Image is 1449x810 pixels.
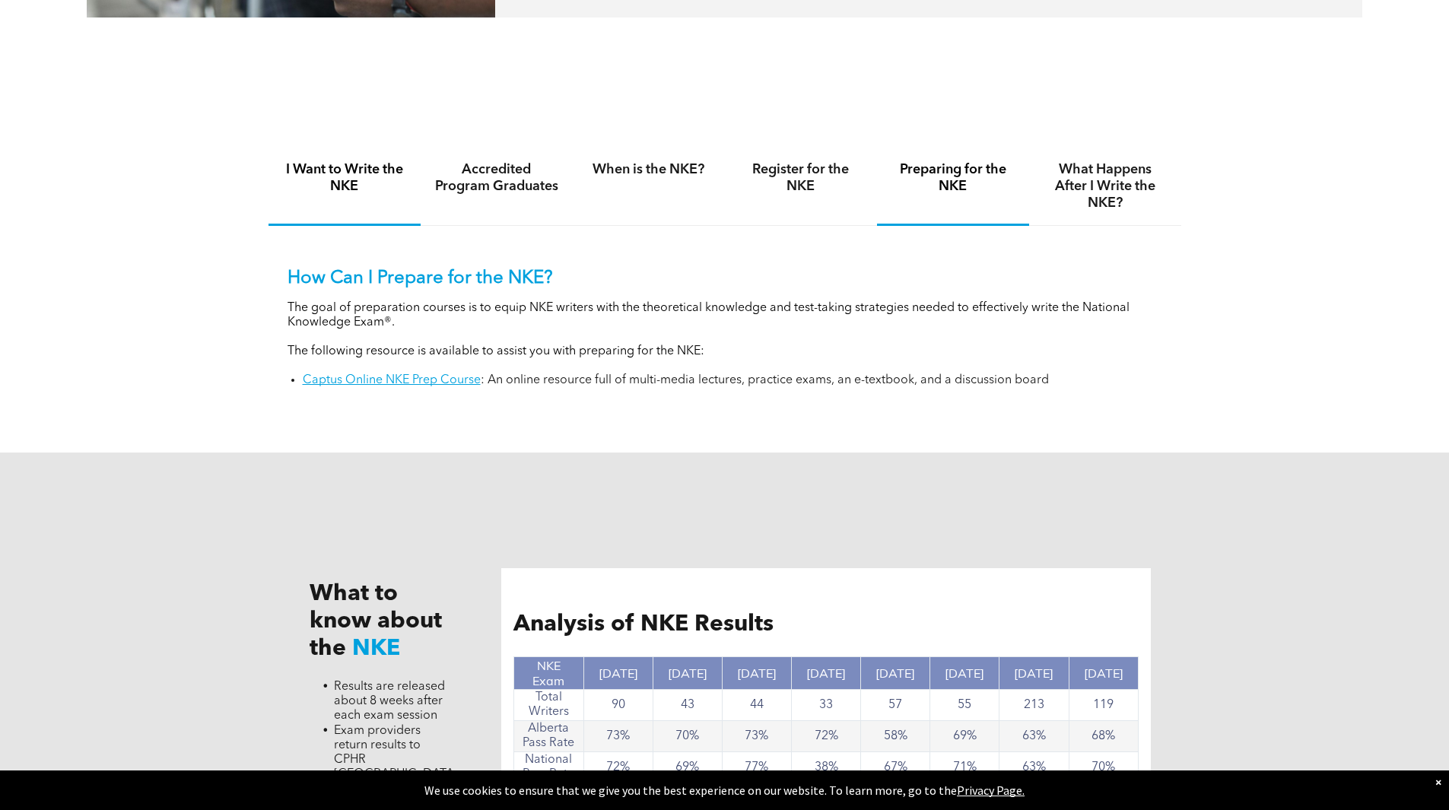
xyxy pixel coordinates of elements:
[1069,721,1138,752] td: 68%
[583,752,653,783] td: 72%
[653,752,722,783] td: 69%
[930,721,999,752] td: 69%
[891,161,1015,195] h4: Preparing for the NKE
[653,690,722,721] td: 43
[791,690,860,721] td: 33
[514,752,583,783] td: National Pass Rate
[282,161,407,195] h4: I Want to Write the NKE
[334,681,445,722] span: Results are released about 8 weeks after each exam session
[583,690,653,721] td: 90
[303,373,1162,388] li: : An online resource full of multi-media lectures, practice exams, an e-textbook, and a discussio...
[930,752,999,783] td: 71%
[722,721,791,752] td: 73%
[513,613,774,636] span: Analysis of NKE Results
[1043,161,1168,211] h4: What Happens After I Write the NKE?
[434,161,559,195] h4: Accredited Program Graduates
[514,721,583,752] td: Alberta Pass Rate
[791,657,860,690] th: [DATE]
[352,637,400,660] span: NKE
[288,301,1162,330] p: The goal of preparation courses is to equip NKE writers with the theoretical knowledge and test-t...
[957,783,1025,798] a: Privacy Page.
[586,161,711,178] h4: When is the NKE?
[653,657,722,690] th: [DATE]
[1069,690,1138,721] td: 119
[791,752,860,783] td: 38%
[861,752,930,783] td: 67%
[334,725,454,795] span: Exam providers return results to CPHR [GEOGRAPHIC_DATA]
[861,721,930,752] td: 58%
[514,657,583,690] th: NKE Exam
[1069,657,1138,690] th: [DATE]
[583,721,653,752] td: 73%
[861,690,930,721] td: 57
[722,690,791,721] td: 44
[999,721,1069,752] td: 63%
[930,690,999,721] td: 55
[310,583,442,660] span: What to know about the
[1435,774,1441,789] div: Dismiss notification
[999,690,1069,721] td: 213
[791,721,860,752] td: 72%
[930,657,999,690] th: [DATE]
[583,657,653,690] th: [DATE]
[653,721,722,752] td: 70%
[514,690,583,721] td: Total Writers
[999,657,1069,690] th: [DATE]
[722,657,791,690] th: [DATE]
[861,657,930,690] th: [DATE]
[288,345,1162,359] p: The following resource is available to assist you with preparing for the NKE:
[303,374,481,386] a: Captus Online NKE Prep Course
[1069,752,1138,783] td: 70%
[999,752,1069,783] td: 63%
[739,161,863,195] h4: Register for the NKE
[288,268,1162,290] p: How Can I Prepare for the NKE?
[722,752,791,783] td: 77%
